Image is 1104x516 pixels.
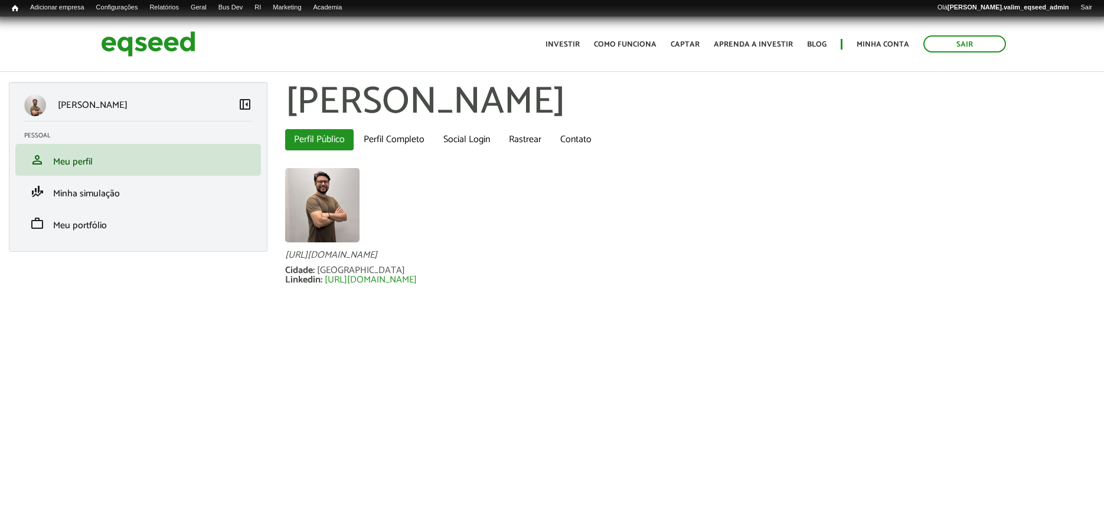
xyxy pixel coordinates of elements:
a: Captar [671,41,700,48]
span: : [313,262,315,278]
a: Adicionar empresa [24,3,90,12]
span: person [30,153,44,167]
a: RI [249,3,267,12]
a: Social Login [435,129,499,150]
a: Como funciona [594,41,656,48]
a: Minha conta [857,41,909,48]
strong: [PERSON_NAME].valim_eqseed_admin [948,4,1069,11]
a: Olá[PERSON_NAME].valim_eqseed_admin [932,3,1075,12]
span: Minha simulação [53,186,120,202]
a: [URL][DOMAIN_NAME] [325,275,417,285]
a: Geral [185,3,213,12]
a: Relatórios [143,3,184,12]
a: finance_modeMinha simulação [24,185,252,199]
a: Sair [923,35,1006,52]
span: Meu perfil [53,154,93,170]
a: Rastrear [500,129,550,150]
a: Academia [308,3,348,12]
h2: Pessoal [24,132,261,139]
p: [PERSON_NAME] [58,100,128,111]
img: Foto de Leonardo Valim [285,168,360,242]
a: workMeu portfólio [24,216,252,231]
a: Bus Dev [213,3,249,12]
a: Ver perfil do usuário. [285,168,360,242]
div: [URL][DOMAIN_NAME] [285,251,1096,260]
span: finance_mode [30,185,44,199]
li: Minha simulação [15,176,261,208]
a: Perfil Completo [355,129,433,150]
a: Início [6,3,24,14]
a: Contato [551,129,600,150]
img: EqSeed [101,28,195,60]
div: Linkedin [285,275,325,285]
span: left_panel_close [238,97,252,111]
li: Meu portfólio [15,208,261,239]
span: Meu portfólio [53,218,107,234]
a: Perfil Público [285,129,354,150]
span: Início [12,4,18,12]
a: Configurações [90,3,144,12]
li: Meu perfil [15,144,261,176]
div: Cidade [285,266,317,275]
a: Aprenda a investir [714,41,793,48]
h1: [PERSON_NAME] [285,82,1096,123]
div: [GEOGRAPHIC_DATA] [317,266,405,275]
a: personMeu perfil [24,153,252,167]
span: : [321,272,322,288]
a: Investir [546,41,580,48]
a: Blog [807,41,827,48]
a: Colapsar menu [238,97,252,114]
a: Sair [1074,3,1098,12]
span: work [30,216,44,231]
a: Marketing [267,3,307,12]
